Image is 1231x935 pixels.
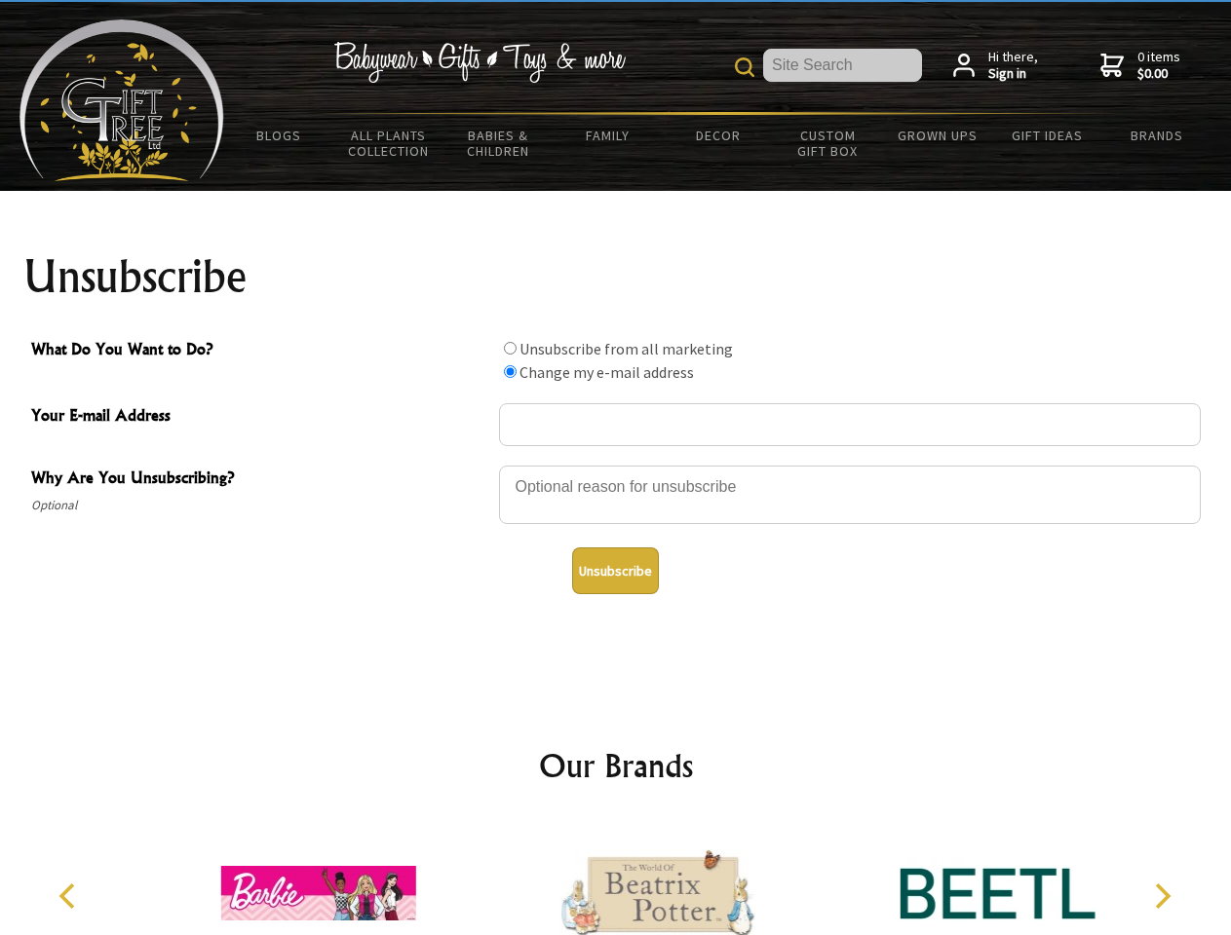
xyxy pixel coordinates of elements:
span: Optional [31,494,489,517]
a: Hi there,Sign in [953,49,1038,83]
textarea: Why Are You Unsubscribing? [499,466,1201,524]
a: Family [554,115,664,156]
a: Decor [663,115,773,156]
a: Grown Ups [882,115,992,156]
h2: Our Brands [39,742,1193,789]
input: What Do You Want to Do? [504,342,517,355]
img: Babyware - Gifts - Toys and more... [19,19,224,181]
button: Previous [49,875,92,917]
button: Next [1140,875,1183,917]
a: Custom Gift Box [773,115,883,171]
input: What Do You Want to Do? [504,365,517,378]
strong: Sign in [988,65,1038,83]
span: Why Are You Unsubscribing? [31,466,489,494]
label: Change my e-mail address [519,362,694,382]
strong: $0.00 [1137,65,1180,83]
span: Hi there, [988,49,1038,83]
a: 0 items$0.00 [1100,49,1180,83]
img: Babywear - Gifts - Toys & more [333,42,626,83]
input: Your E-mail Address [499,403,1201,446]
a: Gift Ideas [992,115,1102,156]
h1: Unsubscribe [23,253,1209,300]
label: Unsubscribe from all marketing [519,339,733,358]
span: Your E-mail Address [31,403,489,431]
span: 0 items [1137,48,1180,83]
a: Babies & Children [443,115,554,171]
span: What Do You Want to Do? [31,337,489,365]
a: Brands [1102,115,1212,156]
img: product search [735,57,754,77]
a: BLOGS [224,115,334,156]
a: All Plants Collection [334,115,444,171]
input: Site Search [763,49,922,82]
button: Unsubscribe [572,547,659,594]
